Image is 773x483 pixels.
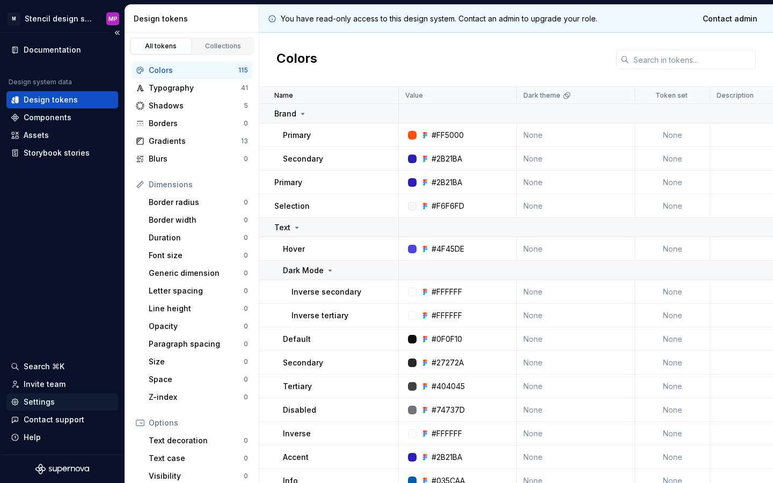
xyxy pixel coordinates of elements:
[283,130,311,141] p: Primary
[717,91,754,100] p: Description
[283,405,316,415] p: Disabled
[291,310,348,321] p: Inverse tertiary
[432,452,462,463] div: #2B21BA
[274,201,310,211] p: Selection
[517,422,635,445] td: None
[432,201,464,211] div: #F6F6FD
[24,148,90,158] div: Storybook stories
[6,144,118,162] a: Storybook stories
[517,171,635,194] td: None
[244,436,248,445] div: 0
[283,357,323,368] p: Secondary
[35,464,89,474] svg: Supernova Logo
[244,304,248,313] div: 0
[144,432,252,449] a: Text decoration0
[24,432,41,443] div: Help
[274,222,290,233] p: Text
[517,351,635,375] td: None
[635,147,710,171] td: None
[132,115,252,132] a: Borders0
[149,392,244,402] div: Z-index
[244,393,248,401] div: 0
[283,244,305,254] p: Hover
[655,91,688,100] p: Token set
[244,472,248,480] div: 0
[149,83,241,93] div: Typography
[9,78,72,86] div: Design system data
[144,194,252,211] a: Border radius0
[244,340,248,348] div: 0
[132,150,252,167] a: Blurs0
[244,233,248,242] div: 0
[432,405,465,415] div: #74737D
[276,50,317,69] h2: Colors
[244,454,248,463] div: 0
[24,94,78,105] div: Design tokens
[244,251,248,260] div: 0
[244,155,248,163] div: 0
[6,393,118,411] a: Settings
[149,197,244,208] div: Border radius
[144,335,252,353] a: Paragraph spacing0
[25,13,93,24] div: Stencil design system
[274,108,296,119] p: Brand
[517,280,635,304] td: None
[134,42,188,50] div: All tokens
[635,194,710,218] td: None
[696,9,764,28] a: Contact admin
[635,304,710,327] td: None
[517,123,635,147] td: None
[149,268,244,279] div: Generic dimension
[149,100,244,111] div: Shadows
[144,450,252,467] a: Text case0
[24,379,65,390] div: Invite team
[283,334,311,345] p: Default
[132,133,252,150] a: Gradients13
[432,381,465,392] div: #404045
[635,398,710,422] td: None
[149,250,244,261] div: Font size
[132,97,252,114] a: Shadows5
[281,13,597,24] p: You have read-only access to this design system. Contact an admin to upgrade your role.
[144,247,252,264] a: Font size0
[635,171,710,194] td: None
[6,411,118,428] button: Contact support
[244,357,248,366] div: 0
[238,66,248,75] div: 115
[703,13,757,24] span: Contact admin
[149,303,244,314] div: Line height
[149,65,238,76] div: Colors
[241,84,248,92] div: 41
[149,286,244,296] div: Letter spacing
[283,428,311,439] p: Inverse
[517,398,635,422] td: None
[132,79,252,97] a: Typography41
[149,374,244,385] div: Space
[144,265,252,282] a: Generic dimension0
[517,194,635,218] td: None
[432,357,464,368] div: #27272A
[144,371,252,388] a: Space0
[144,300,252,317] a: Line height0
[517,304,635,327] td: None
[149,471,244,481] div: Visibility
[635,237,710,261] td: None
[635,123,710,147] td: None
[244,198,248,207] div: 0
[149,215,244,225] div: Border width
[274,177,302,188] p: Primary
[635,327,710,351] td: None
[6,429,118,446] button: Help
[132,62,252,79] a: Colors115
[144,282,252,299] a: Letter spacing0
[108,14,118,23] div: MP
[149,453,244,464] div: Text case
[149,118,244,129] div: Borders
[24,397,55,407] div: Settings
[241,137,248,145] div: 13
[291,287,361,297] p: Inverse secondary
[6,376,118,393] a: Invite team
[517,445,635,469] td: None
[405,91,423,100] p: Value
